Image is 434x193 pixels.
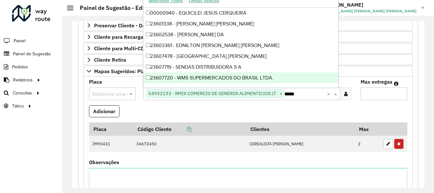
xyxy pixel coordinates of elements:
span: Tático [12,103,24,109]
a: Cliente para Multi-CDD/Internalização [84,43,413,54]
div: 23607719 - SENDAS DISTRIBUIDORA S A [143,62,338,72]
div: 29524081 - CENTRAL DE BEBIDAS F [143,83,338,94]
a: Cliente Retira [84,54,413,65]
th: Placa [89,122,133,136]
a: Mapas Sugeridos: Placa-Cliente [84,66,413,77]
label: Observações [89,158,119,166]
span: × [278,90,284,98]
span: Painel [14,38,25,44]
span: Clear all [327,90,332,98]
span: Preservar Cliente - Devem ficar no buffer, não roteirizar [94,23,223,28]
td: JMY0431 [89,136,133,152]
td: 34672450 [133,136,246,152]
a: Preservar Cliente - Devem ficar no buffer, não roteirizar [84,20,413,31]
span: Cliente para Recarga [94,34,143,39]
span: Consultas [13,90,32,96]
span: Painel de Sugestão [13,51,51,57]
button: Adicionar [89,105,119,117]
th: Clientes [246,122,355,136]
em: Máximo de clientes que serão colocados na mesma rota com os clientes informados [394,81,398,86]
div: 23603361 - EDNILTON [PERSON_NAME] [PERSON_NAME] [143,40,338,51]
div: 23607720 - WMS SUPERMERCADOS DO BRASIL LTDA. [143,72,338,83]
th: Código Cliente [133,122,246,136]
span: Pedidos [12,64,28,70]
span: Cliente para Multi-CDD/Internalização [94,46,184,51]
span: Mapas Sugeridos: Placa-Cliente [94,69,169,74]
h2: Painel de Sugestão - Editar registro [73,4,173,11]
label: Placa [89,78,102,86]
span: [PERSON_NAME] [PERSON_NAME] [PERSON_NAME] [322,8,417,14]
a: Cliente para Recarga [84,31,413,42]
div: 23601338 - [PERSON_NAME] [PERSON_NAME] [143,18,338,29]
label: Max entregas [361,78,392,86]
h3: [PERSON_NAME] [322,2,417,8]
th: Max [355,122,380,136]
span: Cliente Retira [94,57,126,62]
div: 23607478 - [GEOGRAPHIC_DATA] [PERSON_NAME] [143,51,338,62]
a: Copiar [172,126,192,132]
span: 54932133 - RMIX COMERCIO DE GENEROS ALIMENTICIOS LT [147,90,278,97]
span: Relatórios [13,77,33,83]
div: 00000940 - EQUICILEI JESUS CERQUEIRA [143,8,338,18]
td: 2 [355,136,380,152]
td: CEREALISTA [PERSON_NAME] [246,136,355,152]
div: 23602538 - [PERSON_NAME] DA [143,29,338,40]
